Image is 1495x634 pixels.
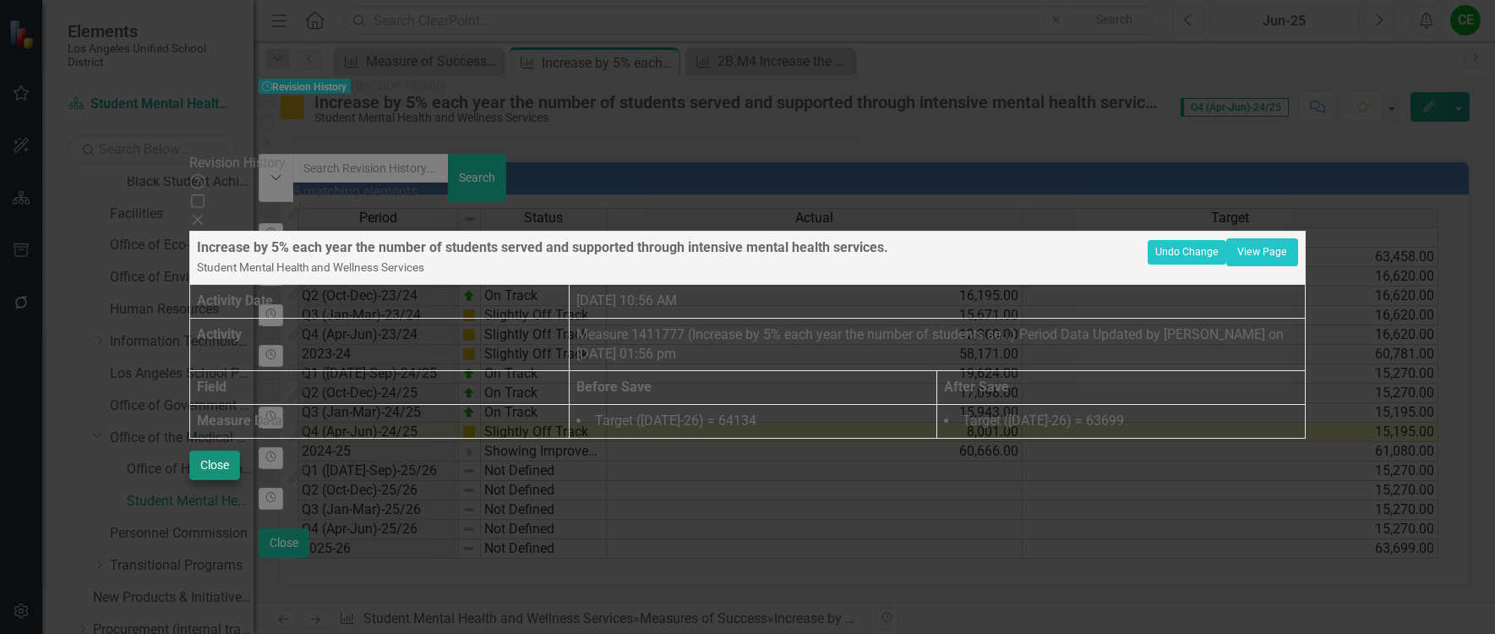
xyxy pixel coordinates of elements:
td: [DATE] 10:56 AM [569,284,1305,318]
button: Close [189,451,240,480]
button: Undo Change [1148,240,1226,264]
th: After Save [937,371,1306,405]
li: Target ([DATE]-26) = 63699 [944,412,1298,431]
th: Activity Date [189,284,569,318]
small: Student Mental Health and Wellness Services [197,260,424,274]
th: Field [189,371,569,405]
td: Measure 1411777 (Increase by 5% each year the number of students se...) Period Data Updated by [P... [569,318,1305,371]
th: Before Save [569,371,937,405]
span: Revision History [189,155,286,171]
div: Increase by 5% each year the number of students served and supported through intensive mental hea... [197,238,1148,277]
th: Activity [189,318,569,371]
th: Measure Data [189,405,569,439]
a: View Page [1226,238,1298,265]
li: Target ([DATE]-26) = 64134 [576,412,930,431]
